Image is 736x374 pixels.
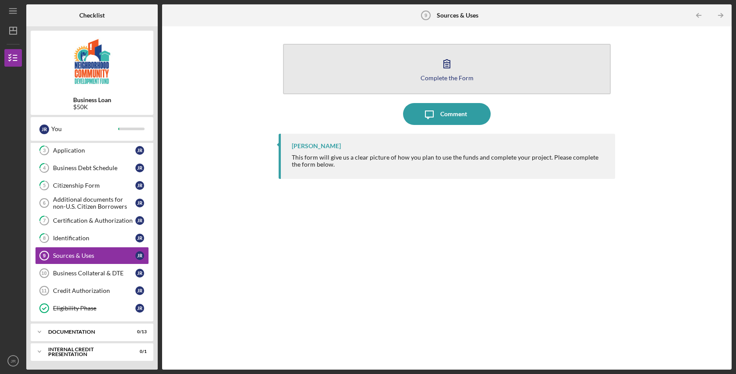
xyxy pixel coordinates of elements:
[53,252,135,259] div: Sources & Uses
[131,349,147,354] div: 0 / 1
[43,183,46,189] tspan: 5
[421,75,474,81] div: Complete the Form
[79,12,105,19] b: Checklist
[292,154,606,168] div: This form will give us a clear picture of how you plan to use the funds and complete your project...
[53,147,135,154] div: Application
[43,253,46,258] tspan: 9
[43,218,46,224] tspan: 7
[135,286,144,295] div: J R
[403,103,491,125] button: Comment
[135,304,144,313] div: J R
[53,270,135,277] div: Business Collateral & DTE
[437,12,478,19] b: Sources & Uses
[43,148,46,153] tspan: 3
[43,200,46,206] tspan: 6
[35,282,149,299] a: 11Credit AuthorizationJR
[53,287,135,294] div: Credit Authorization
[53,164,135,171] div: Business Debt Schedule
[135,269,144,278] div: J R
[35,194,149,212] a: 6Additional documents for non-U.S. Citizen BorrowersJR
[425,13,427,18] tspan: 9
[35,159,149,177] a: 4Business Debt ScheduleJR
[53,196,135,210] div: Additional documents for non-U.S. Citizen Borrowers
[35,177,149,194] a: 5Citizenship FormJR
[11,359,16,363] text: JR
[35,212,149,229] a: 7Certification & AuthorizationJR
[35,247,149,264] a: 9Sources & UsesJR
[43,165,46,171] tspan: 4
[4,352,22,370] button: JR
[292,142,341,150] div: [PERSON_NAME]
[39,125,49,134] div: J R
[53,217,135,224] div: Certification & Authorization
[283,44,611,94] button: Complete the Form
[35,264,149,282] a: 10Business Collateral & DTEJR
[35,142,149,159] a: 3ApplicationJR
[440,103,467,125] div: Comment
[48,347,125,357] div: Internal Credit Presentation
[135,146,144,155] div: J R
[131,329,147,335] div: 0 / 13
[43,235,46,241] tspan: 8
[135,216,144,225] div: J R
[35,229,149,247] a: 8IdentificationJR
[73,103,111,110] div: $50K
[135,234,144,242] div: J R
[35,299,149,317] a: Eligibility PhaseJR
[135,199,144,207] div: J R
[48,329,125,335] div: documentation
[41,271,46,276] tspan: 10
[53,235,135,242] div: Identification
[73,96,111,103] b: Business Loan
[51,121,118,136] div: You
[41,288,46,293] tspan: 11
[53,182,135,189] div: Citizenship Form
[135,181,144,190] div: J R
[135,251,144,260] div: J R
[135,164,144,172] div: J R
[53,305,135,312] div: Eligibility Phase
[31,35,153,88] img: Product logo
